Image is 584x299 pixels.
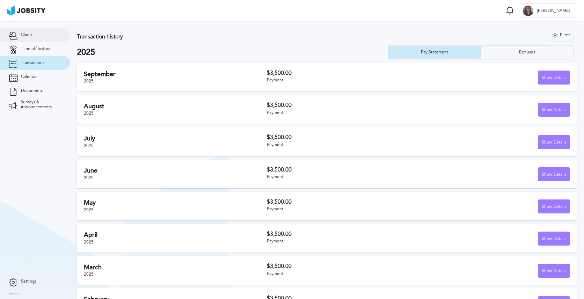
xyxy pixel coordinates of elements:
[538,103,570,117] button: Show Details
[267,199,418,205] h3: $3,500.00
[481,45,574,59] button: Bonuses
[21,32,32,37] span: Client
[84,264,267,271] h2: March
[9,292,22,296] label: Version:
[84,240,94,245] span: 2025
[77,34,349,40] h3: Transaction history
[84,135,267,142] h2: July
[538,71,570,85] button: Show Details
[7,6,45,15] img: ab4bad089aa723f57921c736e9817d99.png
[21,279,36,284] span: Settings
[538,168,570,182] div: Show Details
[538,167,570,181] button: Show Details
[84,272,94,277] span: 2025
[519,3,577,17] button: L[PERSON_NAME]
[417,50,452,55] div: Pay Statement
[267,102,418,108] h3: $3,500.00
[84,199,267,206] h2: May
[538,135,570,149] button: Show Details
[388,45,481,59] button: Pay Statement
[84,175,94,180] span: 2025
[267,110,418,115] div: Payment
[538,136,570,149] div: Show Details
[77,48,388,57] h2: 2025
[538,232,570,246] button: Show Details
[267,70,418,76] h3: $3,500.00
[538,200,570,214] div: Show Details
[84,143,94,148] span: 2025
[21,88,43,93] span: Documents
[267,78,418,83] div: Payment
[533,8,573,13] span: [PERSON_NAME]
[267,263,418,269] h3: $3,500.00
[21,60,44,65] span: Transactions
[21,46,50,51] span: Time off history
[548,28,574,42] button: Filter
[267,231,418,237] h3: $3,500.00
[538,264,570,278] button: Show Details
[267,134,418,140] h3: $3,500.00
[84,111,94,116] span: 2025
[267,239,418,244] div: Payment
[84,231,267,239] h2: April
[84,79,94,83] span: 2025
[523,6,533,16] div: L
[267,271,418,276] div: Payment
[21,100,61,110] span: Surveys & Announcements
[84,207,94,212] span: 2025
[84,103,267,110] h2: August
[21,74,38,79] span: Calendar
[267,143,418,147] div: Payment
[538,199,570,213] button: Show Details
[267,207,418,212] div: Payment
[267,175,418,180] div: Payment
[84,71,267,78] h2: September
[84,167,267,174] h2: June
[516,50,539,55] div: Bonuses
[267,167,418,173] h3: $3,500.00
